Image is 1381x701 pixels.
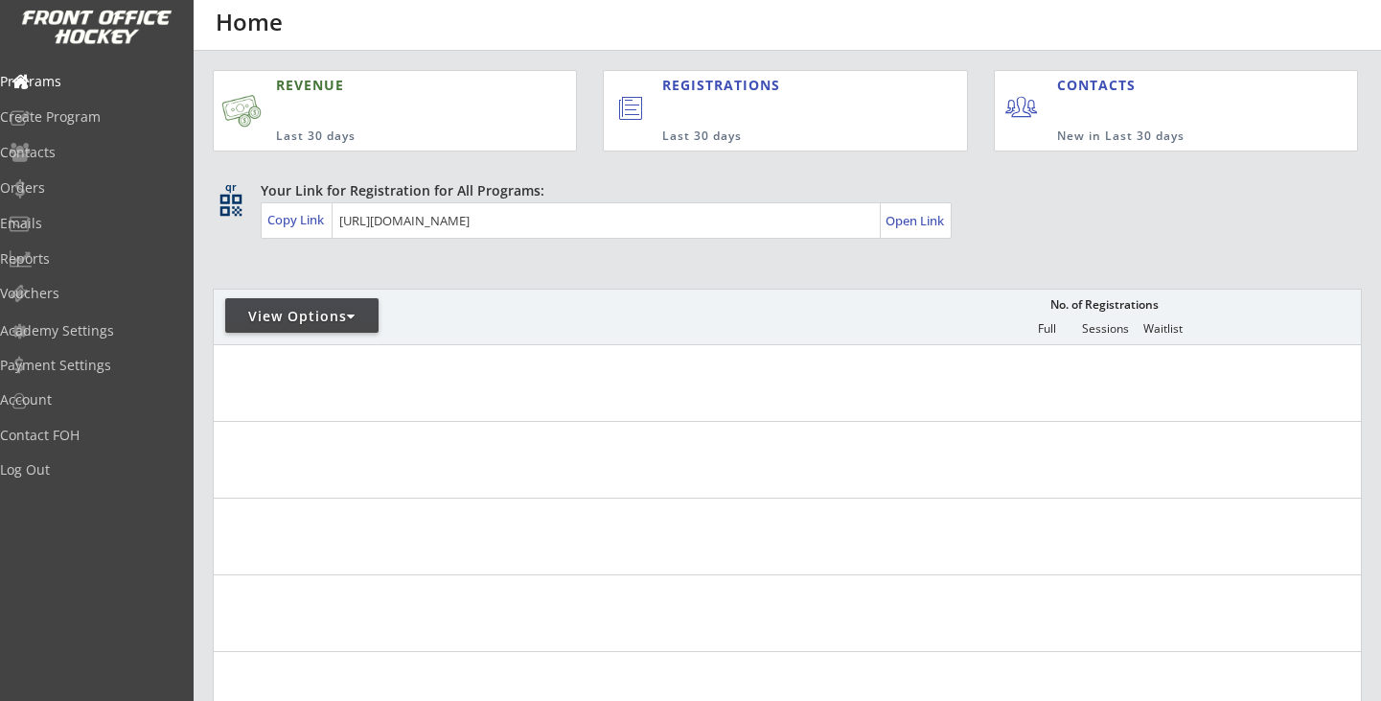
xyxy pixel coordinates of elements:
[886,207,946,234] a: Open Link
[267,211,328,228] div: Copy Link
[1045,298,1163,312] div: No. of Registrations
[886,213,946,229] div: Open Link
[217,191,245,220] button: qr_code
[225,307,379,326] div: View Options
[276,129,488,145] div: Last 30 days
[219,181,242,194] div: qr
[1076,322,1134,336] div: Sessions
[276,76,488,95] div: REVENUE
[261,181,1302,200] div: Your Link for Registration for All Programs:
[1134,322,1191,336] div: Waitlist
[1018,322,1075,336] div: Full
[662,129,887,145] div: Last 30 days
[662,76,881,95] div: REGISTRATIONS
[1057,129,1268,145] div: New in Last 30 days
[1057,76,1144,95] div: CONTACTS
